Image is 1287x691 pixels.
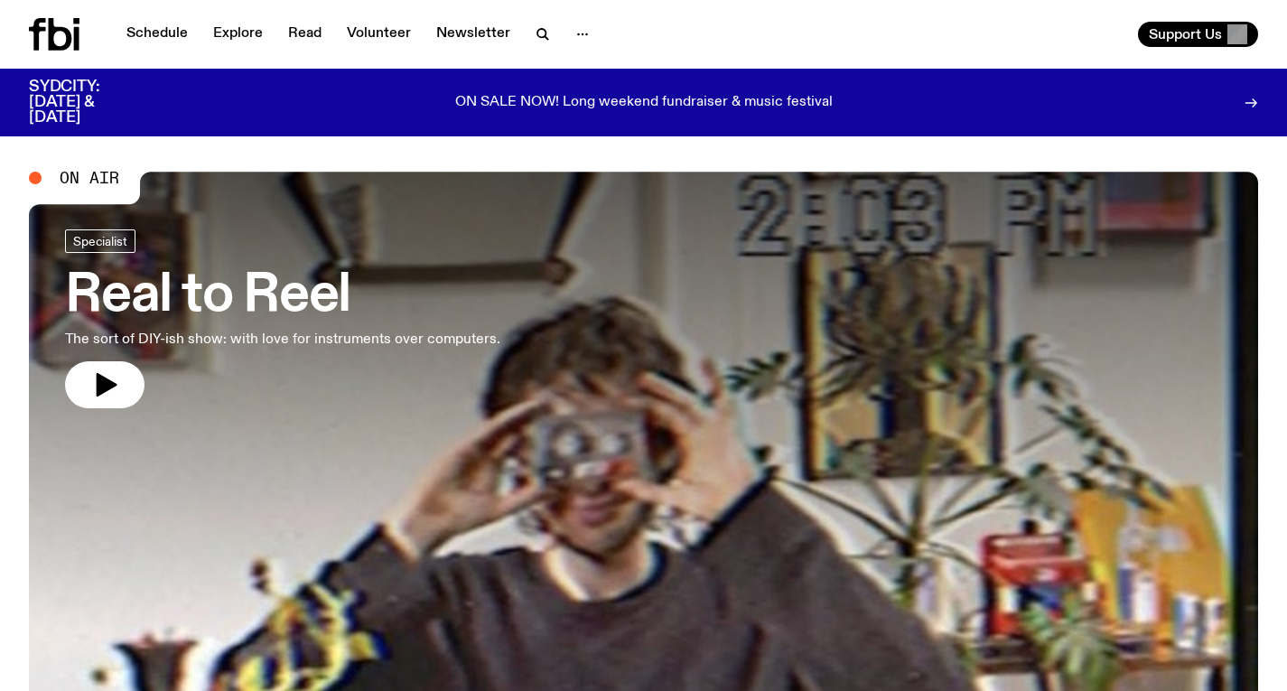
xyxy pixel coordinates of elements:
[29,79,145,126] h3: SYDCITY: [DATE] & [DATE]
[60,170,119,186] span: On Air
[116,22,199,47] a: Schedule
[65,229,135,253] a: Specialist
[65,329,500,350] p: The sort of DIY-ish show: with love for instruments over computers.
[65,271,500,322] h3: Real to Reel
[336,22,422,47] a: Volunteer
[73,234,127,247] span: Specialist
[65,229,500,408] a: Real to ReelThe sort of DIY-ish show: with love for instruments over computers.
[1138,22,1258,47] button: Support Us
[425,22,521,47] a: Newsletter
[202,22,274,47] a: Explore
[1149,26,1222,42] span: Support Us
[277,22,332,47] a: Read
[455,95,833,111] p: ON SALE NOW! Long weekend fundraiser & music festival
